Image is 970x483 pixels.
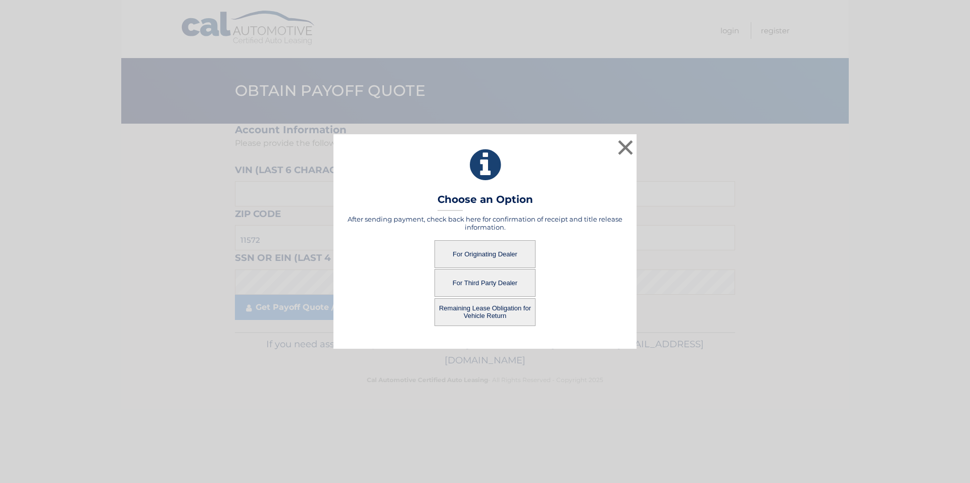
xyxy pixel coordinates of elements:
[434,269,536,297] button: For Third Party Dealer
[434,298,536,326] button: Remaining Lease Obligation for Vehicle Return
[434,240,536,268] button: For Originating Dealer
[438,193,533,211] h3: Choose an Option
[346,215,624,231] h5: After sending payment, check back here for confirmation of receipt and title release information.
[615,137,636,157] button: ×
